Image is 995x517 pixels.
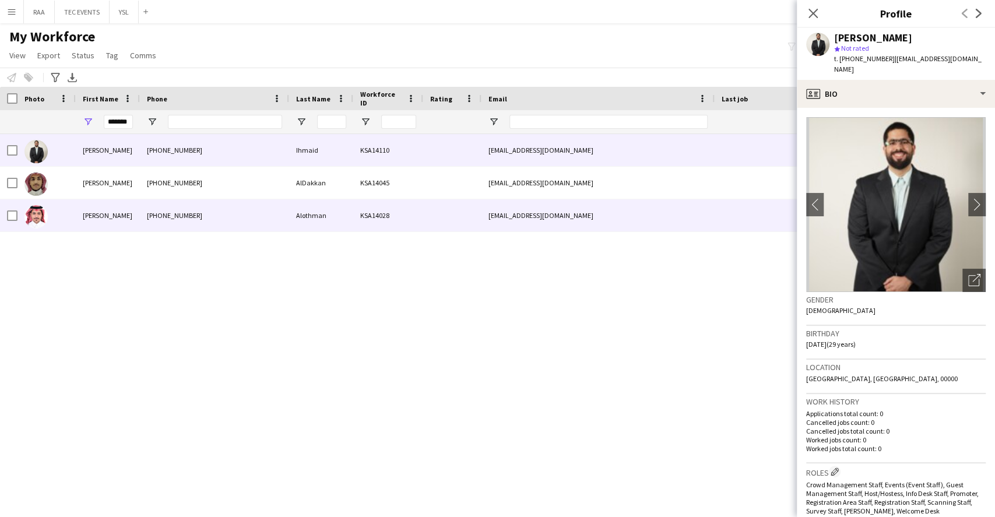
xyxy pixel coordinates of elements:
[834,33,912,43] div: [PERSON_NAME]
[360,117,371,127] button: Open Filter Menu
[806,374,958,383] span: [GEOGRAPHIC_DATA], [GEOGRAPHIC_DATA], 00000
[296,117,307,127] button: Open Filter Menu
[48,71,62,85] app-action-btn: Advanced filters
[806,427,986,435] p: Cancelled jobs total count: 0
[841,44,869,52] span: Not rated
[353,167,423,199] div: KSA14045
[289,134,353,166] div: Ihmaid
[72,50,94,61] span: Status
[806,117,986,292] img: Crew avatar or photo
[353,134,423,166] div: KSA14110
[104,115,133,129] input: First Name Filter Input
[289,199,353,231] div: Alothman
[806,418,986,427] p: Cancelled jobs count: 0
[806,362,986,372] h3: Location
[130,50,156,61] span: Comms
[24,1,55,23] button: RAA
[55,1,110,23] button: TEC EVENTS
[722,94,748,103] span: Last job
[806,409,986,418] p: Applications total count: 0
[76,199,140,231] div: [PERSON_NAME]
[481,134,715,166] div: [EMAIL_ADDRESS][DOMAIN_NAME]
[509,115,708,129] input: Email Filter Input
[381,115,416,129] input: Workforce ID Filter Input
[806,444,986,453] p: Worked jobs total count: 0
[147,117,157,127] button: Open Filter Menu
[430,94,452,103] span: Rating
[24,94,44,103] span: Photo
[140,134,289,166] div: [PHONE_NUMBER]
[806,328,986,339] h3: Birthday
[481,199,715,231] div: [EMAIL_ADDRESS][DOMAIN_NAME]
[806,435,986,444] p: Worked jobs count: 0
[24,140,48,163] img: Abdulaziz Ihmaid
[488,94,507,103] span: Email
[106,50,118,61] span: Tag
[37,50,60,61] span: Export
[488,117,499,127] button: Open Filter Menu
[76,167,140,199] div: [PERSON_NAME]
[110,1,139,23] button: YSL
[962,269,986,292] div: Open photos pop-in
[168,115,282,129] input: Phone Filter Input
[101,48,123,63] a: Tag
[834,54,982,73] span: | [EMAIL_ADDRESS][DOMAIN_NAME]
[317,115,346,129] input: Last Name Filter Input
[33,48,65,63] a: Export
[24,205,48,228] img: Abdulaziz Alothman
[360,90,402,107] span: Workforce ID
[5,48,30,63] a: View
[65,71,79,85] app-action-btn: Export XLSX
[67,48,99,63] a: Status
[806,306,876,315] span: [DEMOGRAPHIC_DATA]
[125,48,161,63] a: Comms
[353,199,423,231] div: KSA14028
[296,94,331,103] span: Last Name
[797,80,995,108] div: Bio
[289,167,353,199] div: AlDakkan
[83,117,93,127] button: Open Filter Menu
[834,54,895,63] span: t. [PHONE_NUMBER]
[76,134,140,166] div: [PERSON_NAME]
[797,6,995,21] h3: Profile
[481,167,715,199] div: [EMAIL_ADDRESS][DOMAIN_NAME]
[147,94,167,103] span: Phone
[83,94,118,103] span: First Name
[9,50,26,61] span: View
[806,340,856,349] span: [DATE] (29 years)
[806,396,986,407] h3: Work history
[140,167,289,199] div: [PHONE_NUMBER]
[806,294,986,305] h3: Gender
[806,480,979,515] span: Crowd Management Staff, Events (Event Staff), Guest Management Staff, Host/Hostess, Info Desk Sta...
[806,466,986,478] h3: Roles
[9,28,95,45] span: My Workforce
[24,173,48,196] img: Abdulaziz AlDakkan
[140,199,289,231] div: [PHONE_NUMBER]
